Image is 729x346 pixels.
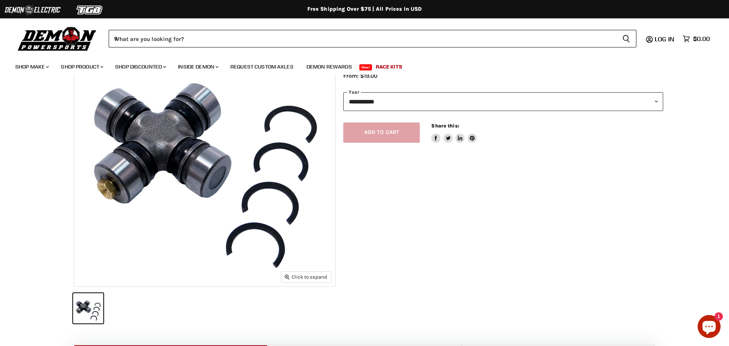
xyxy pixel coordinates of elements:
span: Log in [655,35,674,43]
span: $0.00 [693,35,710,42]
span: Click to expand [285,274,327,280]
img: TGB Logo 2 [61,3,119,17]
select: year [343,92,663,111]
a: $0.00 [679,33,714,44]
ul: Main menu [10,56,708,75]
form: Product [109,30,636,47]
a: Demon Rewards [301,59,358,75]
img: Demon Powersports [15,25,99,52]
inbox-online-store-chat: Shopify online store chat [695,315,723,340]
button: Click to expand [281,272,331,282]
a: Log in [651,36,679,42]
a: Shop Discounted [109,59,171,75]
div: Free Shipping Over $75 | All Prices In USD [59,6,671,13]
a: Request Custom Axles [225,59,299,75]
a: Shop Make [10,59,54,75]
a: Inside Demon [172,59,223,75]
button: Search [616,30,636,47]
input: When autocomplete results are available use up and down arrows to review and enter to select [109,30,616,47]
img: IMAGE [74,25,335,286]
a: Race Kits [370,59,408,75]
span: New! [359,64,372,70]
aside: Share this: [431,122,477,143]
span: Share this: [431,123,459,129]
img: Demon Electric Logo 2 [4,3,61,17]
span: From: $19.00 [343,72,377,79]
a: Shop Product [55,59,108,75]
button: IMAGE thumbnail [73,293,103,323]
